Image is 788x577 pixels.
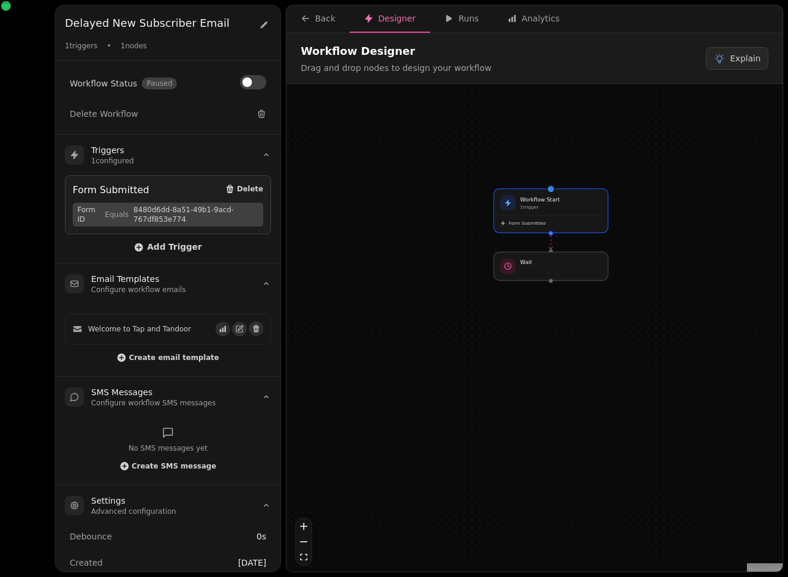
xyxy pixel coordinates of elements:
[232,322,247,336] button: Edit email template
[249,321,263,336] button: Delete email template
[55,263,281,304] summary: Email TemplatesConfigure workflow emails
[70,108,138,120] span: Delete Workflow
[509,220,546,226] span: Form Submitted
[65,15,250,32] h2: Delayed New Subscriber Email
[430,5,493,33] button: Runs
[55,135,281,175] summary: Triggers1configured
[73,183,149,197] div: Form Submitted
[493,188,608,233] div: Workflow Start1triggerForm Submitted
[520,196,559,203] h3: Workflow Start
[117,352,219,364] button: Create email template
[55,377,281,417] summary: SMS MessagesConfigure workflow SMS messages
[257,531,266,542] span: 0 s
[91,386,216,398] h3: SMS Messages
[301,62,491,74] p: Drag and drop nodes to design your workflow
[730,52,761,64] span: Explain
[493,252,608,281] div: Wait
[129,354,219,361] span: Create email template
[70,77,137,89] span: Workflow Status
[749,566,781,572] a: React Flow attribution
[65,443,271,453] p: No SMS messages yet
[107,41,111,51] span: •
[91,285,186,294] p: Configure workflow emails
[91,273,186,285] h3: Email Templates
[132,463,216,470] span: Create SMS message
[238,557,266,569] span: [DATE]
[296,550,312,565] button: fit view
[55,485,281,526] summary: SettingsAdvanced configuration
[706,47,768,70] button: Explain
[301,43,491,60] h2: Workflow Designer
[91,507,176,516] p: Advanced configuration
[133,205,258,224] span: 8480d6dd-8a51-49b1-9acd-767df853e774
[520,204,559,210] p: 1 trigger
[70,557,102,569] span: Created
[237,185,263,193] span: Delete
[120,460,216,472] button: Create SMS message
[286,5,350,33] button: Back
[225,183,263,195] button: Delete
[91,495,176,507] h3: Settings
[105,210,129,219] span: Equals
[296,534,312,550] button: zoom out
[134,243,202,252] span: Add Trigger
[301,13,335,24] div: Back
[216,322,230,336] button: View email events
[507,13,560,24] div: Analytics
[444,13,479,24] div: Runs
[257,15,271,34] button: Edit workflow
[91,144,134,156] h3: Triggers
[134,241,202,253] button: Add Trigger
[121,41,147,51] span: 1 nodes
[91,398,216,408] p: Configure workflow SMS messages
[142,77,177,89] span: Paused
[70,531,112,542] span: Debounce
[65,103,271,125] button: Delete Workflow
[91,156,134,166] p: 1 configured
[350,5,430,33] button: Designer
[493,5,574,33] button: Analytics
[296,519,312,534] button: zoom in
[364,13,416,24] div: Designer
[295,518,312,566] div: React Flow controls
[77,205,100,224] span: Form ID
[88,324,191,334] span: Welcome to Tap and Tandoor
[65,41,97,51] span: 1 triggers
